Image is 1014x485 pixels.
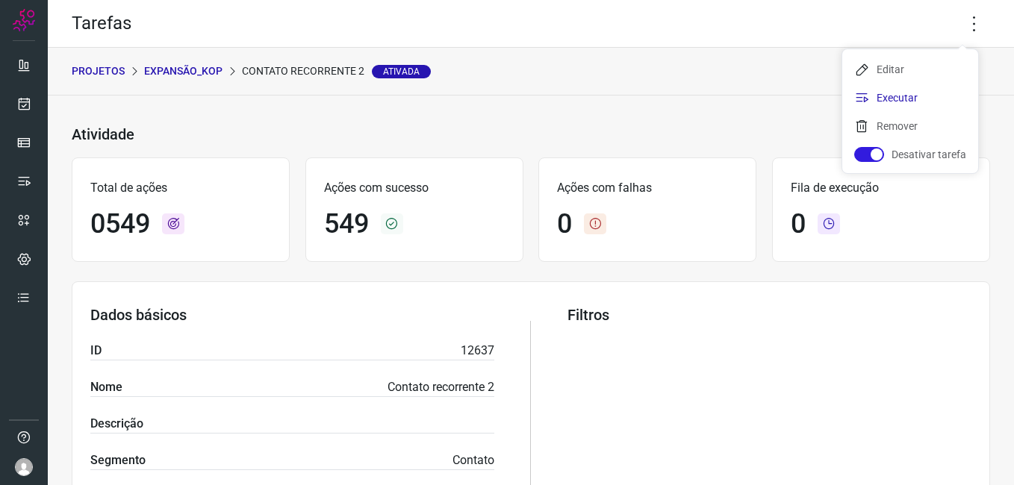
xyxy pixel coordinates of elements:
[90,451,146,469] label: Segmento
[242,63,431,79] p: Contato recorrente 2
[90,415,143,433] label: Descrição
[72,125,134,143] h3: Atividade
[90,208,150,240] h1: 0549
[13,9,35,31] img: Logo
[842,57,978,81] li: Editar
[144,63,223,79] p: Expansão_Kop
[72,63,125,79] p: PROJETOS
[90,342,102,360] label: ID
[557,179,738,197] p: Ações com falhas
[842,86,978,110] li: Executar
[461,342,494,360] p: 12637
[791,208,806,240] h1: 0
[842,143,978,166] li: Desativar tarefa
[90,306,494,324] h3: Dados básicos
[388,378,494,396] p: Contato recorrente 2
[90,179,271,197] p: Total de ações
[372,65,431,78] span: Ativada
[842,114,978,138] li: Remover
[452,451,494,469] p: Contato
[557,208,572,240] h1: 0
[72,13,131,34] h2: Tarefas
[324,179,505,197] p: Ações com sucesso
[791,179,971,197] p: Fila de execução
[324,208,369,240] h1: 549
[15,458,33,476] img: avatar-user-boy.jpg
[567,306,971,324] h3: Filtros
[90,378,122,396] label: Nome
